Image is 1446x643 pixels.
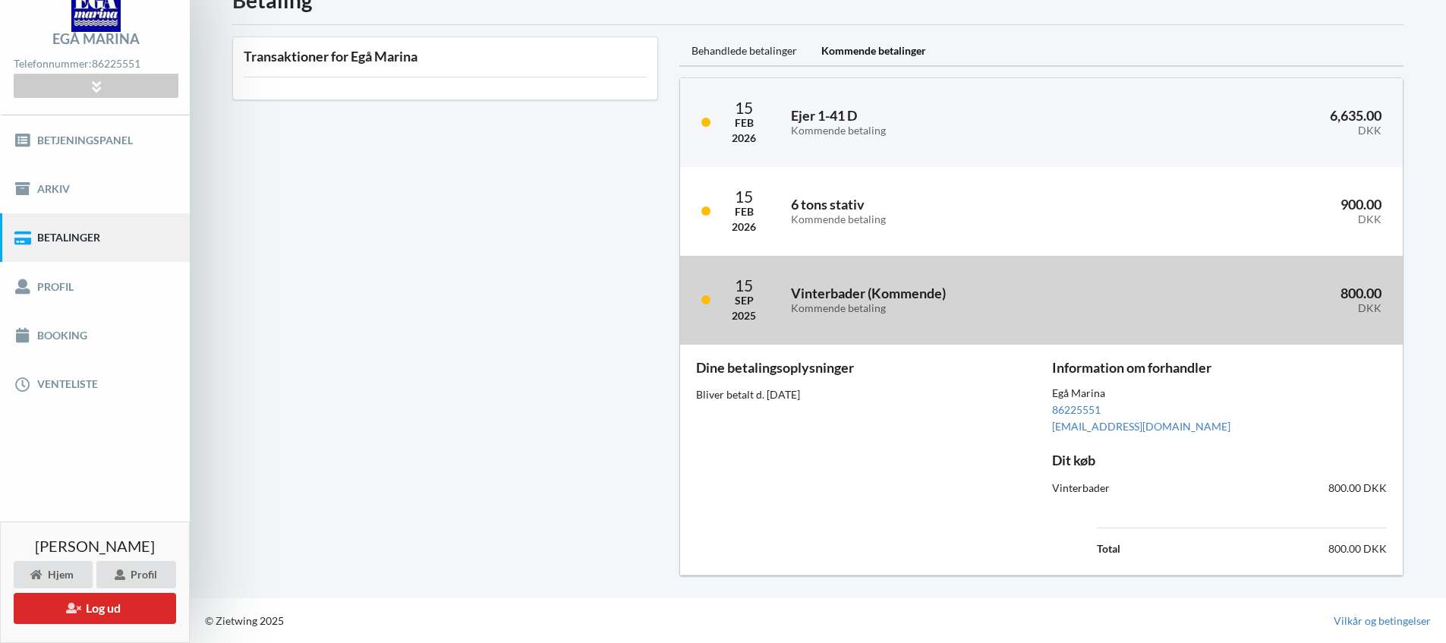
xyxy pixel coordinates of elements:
div: 2025 [732,308,756,323]
div: Telefonnummer: [14,54,178,74]
div: 2026 [732,219,756,235]
a: Vilkår og betingelser [1334,613,1431,629]
div: Kommende betaling [791,213,1102,226]
div: 15 [732,277,756,293]
div: Sep [732,293,756,308]
div: Kommende betaling [791,125,1097,137]
span: [PERSON_NAME] [35,538,155,553]
div: DKK [1119,125,1381,137]
div: DKK [1124,213,1381,226]
div: Egå Marina [1052,387,1387,402]
div: Feb [732,204,756,219]
h3: Information om forhandler [1052,359,1387,377]
td: 800.00 DKK [1189,540,1387,559]
strong: 86225551 [92,57,140,70]
h3: 900.00 [1124,196,1381,226]
div: Hjem [14,561,93,588]
div: Egå Marina [52,32,140,46]
span: Kommende [871,285,942,301]
h3: 800.00 [1154,285,1381,315]
h3: Dine betalingsoplysninger [696,359,1031,377]
div: 2026 [732,131,756,146]
div: Kommende betaling [791,302,1133,315]
div: Behandlede betalinger [679,36,809,67]
div: DKK [1154,302,1381,315]
div: 800.00 DKK [1220,470,1397,506]
h3: 6,635.00 [1119,107,1381,137]
button: Log ud [14,593,176,624]
div: Vinterbader [1041,470,1219,506]
div: Bliver betalt d. [DATE] [696,387,1031,402]
a: 86225551 [1052,403,1101,416]
a: [EMAIL_ADDRESS][DOMAIN_NAME] [1052,420,1230,433]
h3: Dit køb [1052,452,1387,469]
div: Feb [732,115,756,131]
div: 15 [732,188,756,204]
h3: Transaktioner for Egå Marina [244,48,647,65]
div: Profil [96,561,176,588]
div: 15 [732,99,756,115]
h3: 6 tons stativ [791,196,1102,226]
b: Total [1097,542,1120,555]
h3: Vinterbader ( ) [791,285,1133,315]
div: Kommende betalinger [809,36,938,67]
h3: Ejer 1-41 D [791,107,1097,137]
